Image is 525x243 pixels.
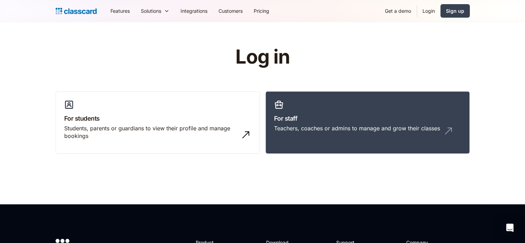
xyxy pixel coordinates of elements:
[446,7,464,15] div: Sign up
[56,91,260,154] a: For studentsStudents, parents or guardians to view their profile and manage bookings
[153,46,372,68] h1: Log in
[440,4,470,18] a: Sign up
[265,91,470,154] a: For staffTeachers, coaches or admins to manage and grow their classes
[56,6,97,16] a: Logo
[64,124,237,140] div: Students, parents or guardians to view their profile and manage bookings
[502,219,518,236] div: Open Intercom Messenger
[248,3,275,19] a: Pricing
[274,124,440,132] div: Teachers, coaches or admins to manage and grow their classes
[105,3,135,19] a: Features
[379,3,417,19] a: Get a demo
[274,114,461,123] h3: For staff
[141,7,161,15] div: Solutions
[417,3,440,19] a: Login
[175,3,213,19] a: Integrations
[64,114,251,123] h3: For students
[213,3,248,19] a: Customers
[135,3,175,19] div: Solutions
